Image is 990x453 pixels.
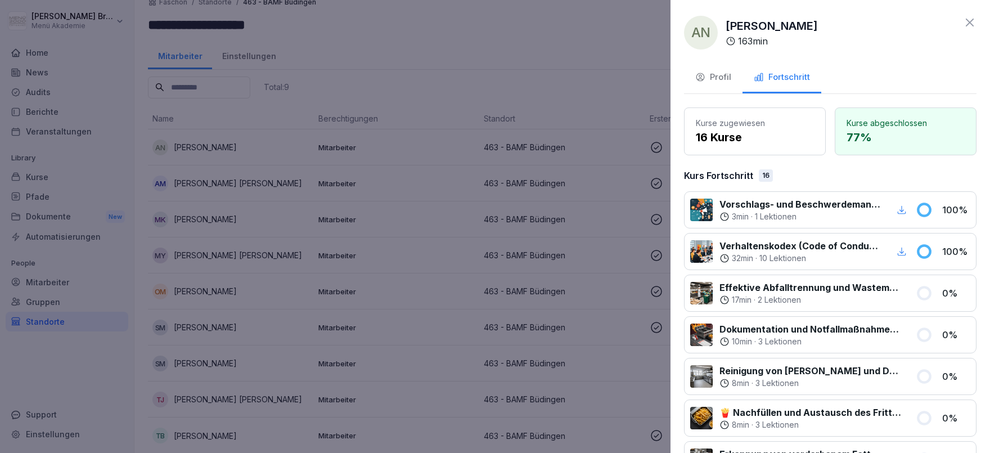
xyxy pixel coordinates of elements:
p: 3 min [732,211,749,222]
p: Verhaltenskodex (Code of Conduct) Menü 2000 [719,239,881,253]
p: 77 % [847,129,965,146]
div: · [719,378,902,389]
p: 0 % [942,370,970,383]
p: 3 Lektionen [755,419,799,430]
p: 100 % [942,203,970,217]
p: Kurs Fortschritt [684,169,753,182]
p: Dokumentation und Notfallmaßnahmen bei Fritteusen [719,322,902,336]
p: 3 Lektionen [755,378,799,389]
p: 3 Lektionen [758,336,802,347]
p: 0 % [942,411,970,425]
p: 0 % [942,328,970,342]
p: 0 % [942,286,970,300]
p: Effektive Abfalltrennung und Wastemanagement im Catering [719,281,902,294]
div: · [719,294,902,306]
div: · [719,211,881,222]
p: Vorschlags- und Beschwerdemanagement bei Menü 2000 [719,198,881,211]
div: AN [684,16,718,50]
p: 1 Lektionen [755,211,796,222]
p: 10 min [732,336,752,347]
p: 8 min [732,419,749,430]
p: Kurse abgeschlossen [847,117,965,129]
p: 8 min [732,378,749,389]
div: Profil [695,71,731,84]
div: Fortschritt [754,71,810,84]
p: 163 min [738,34,768,48]
div: · [719,253,881,264]
p: 17 min [732,294,751,306]
div: · [719,336,902,347]
p: 100 % [942,245,970,258]
div: · [719,419,902,430]
button: Fortschritt [742,63,821,93]
p: 10 Lektionen [759,253,806,264]
div: 16 [759,169,773,182]
button: Profil [684,63,742,93]
p: [PERSON_NAME] [726,17,818,34]
p: Kurse zugewiesen [696,117,814,129]
p: 32 min [732,253,753,264]
p: 2 Lektionen [758,294,801,306]
p: 🍟 Nachfüllen und Austausch des Frittieröl/-fettes [719,406,902,419]
p: Reinigung von [PERSON_NAME] und Dunstabzugshauben [719,364,902,378]
p: 16 Kurse [696,129,814,146]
